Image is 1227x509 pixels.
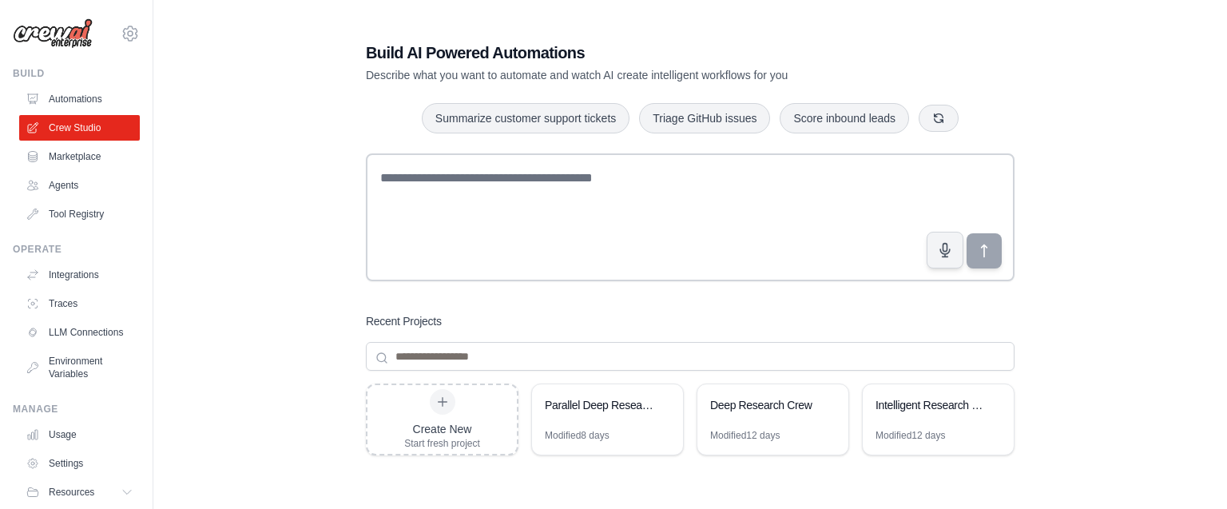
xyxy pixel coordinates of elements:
[49,486,94,499] span: Resources
[404,421,480,437] div: Create New
[19,422,140,447] a: Usage
[13,403,140,416] div: Manage
[366,42,903,64] h1: Build AI Powered Automations
[19,348,140,387] a: Environment Variables
[710,397,820,413] div: Deep Research Crew
[876,397,985,413] div: Intelligent Research Flow
[422,103,629,133] button: Summarize customer support tickets
[366,67,903,83] p: Describe what you want to automate and watch AI create intelligent workflows for you
[545,429,610,442] div: Modified 8 days
[710,429,780,442] div: Modified 12 days
[19,262,140,288] a: Integrations
[13,243,140,256] div: Operate
[19,451,140,476] a: Settings
[19,144,140,169] a: Marketplace
[876,429,945,442] div: Modified 12 days
[19,479,140,505] button: Resources
[19,86,140,112] a: Automations
[19,115,140,141] a: Crew Studio
[19,173,140,198] a: Agents
[19,291,140,316] a: Traces
[13,67,140,80] div: Build
[780,103,909,133] button: Score inbound leads
[13,18,93,49] img: Logo
[927,232,963,268] button: Click to speak your automation idea
[404,437,480,450] div: Start fresh project
[19,320,140,345] a: LLM Connections
[639,103,770,133] button: Triage GitHub issues
[366,313,442,329] h3: Recent Projects
[919,105,959,132] button: Get new suggestions
[545,397,654,413] div: Parallel Deep Research Crew
[19,201,140,227] a: Tool Registry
